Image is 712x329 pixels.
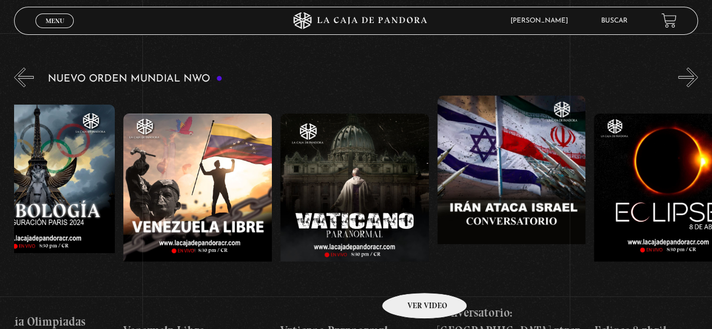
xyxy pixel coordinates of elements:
[48,74,222,84] h3: Nuevo Orden Mundial NWO
[661,13,677,28] a: View your shopping cart
[678,67,698,87] button: Next
[14,67,34,87] button: Previous
[601,17,628,24] a: Buscar
[505,17,579,24] span: [PERSON_NAME]
[46,17,64,24] span: Menu
[42,26,68,34] span: Cerrar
